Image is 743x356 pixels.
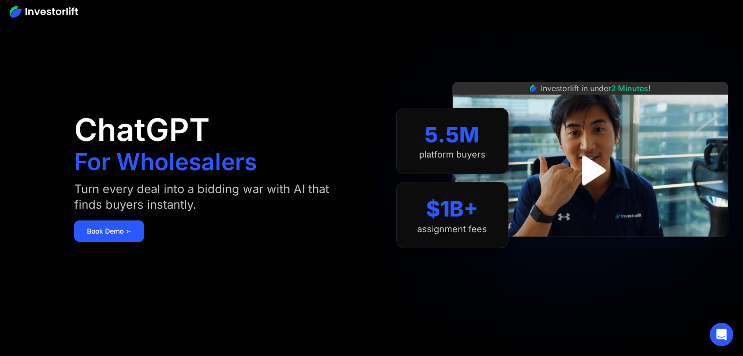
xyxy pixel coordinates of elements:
[611,83,648,93] span: 2 Minutes
[417,224,487,235] div: assignment fees
[74,181,342,213] div: Turn every deal into a bidding war with AI that finds buyers instantly.
[74,150,257,174] h1: For Wholesalers
[517,242,663,254] iframe: Customer reviews powered by Trustpilot
[425,122,480,148] div: 5.5M
[710,323,733,346] div: Open Intercom Messenger
[74,114,210,145] h1: ChatGPT
[541,82,651,94] div: Investorlift in under !
[74,220,144,242] a: Book Demo ➢
[569,149,612,192] a: open lightbox
[419,149,486,160] div: platform buyers
[426,196,478,222] div: $1B+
